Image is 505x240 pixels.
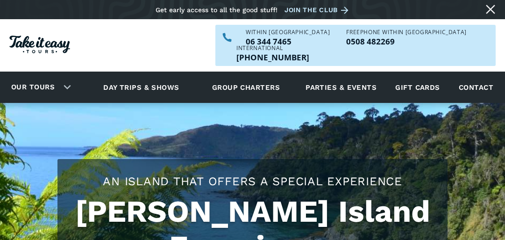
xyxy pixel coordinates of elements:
a: Contact [454,74,498,100]
a: Gift cards [391,74,445,100]
a: Call us outside of NZ on +6463447465 [236,53,309,61]
a: Group charters [200,74,292,100]
a: Call us freephone within NZ on 0508482269 [346,37,466,45]
div: Get early access to all the good stuff! [156,6,277,14]
p: 06 344 7465 [246,37,330,45]
img: Take it easy Tours logo [9,36,70,53]
a: Call us within NZ on 063447465 [246,37,330,45]
div: WITHIN [GEOGRAPHIC_DATA] [246,29,330,35]
a: Join the club [285,4,352,16]
div: International [236,45,309,51]
a: Day trips & shows [92,74,191,100]
a: Our tours [4,76,62,98]
a: Homepage [9,31,70,60]
h2: An island that offers a special experience [67,173,438,189]
p: [PHONE_NUMBER] [236,53,309,61]
div: Freephone WITHIN [GEOGRAPHIC_DATA] [346,29,466,35]
p: 0508 482269 [346,37,466,45]
a: Parties & events [301,74,381,100]
a: Close message [483,2,498,17]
